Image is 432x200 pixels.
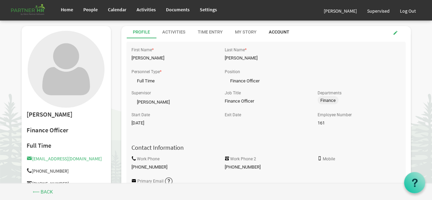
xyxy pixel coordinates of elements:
[162,29,185,36] div: Activities
[27,156,102,162] a: [EMAIL_ADDRESS][DOMAIN_NAME]
[137,157,159,161] label: Work Phone
[127,26,416,38] div: tab-header
[318,91,342,95] label: Departments
[200,6,217,13] span: Settings
[224,91,240,95] label: Job Title
[395,1,421,21] a: Log Out
[61,6,73,13] span: Home
[224,113,241,117] label: Exit Date
[198,29,223,36] div: Time Entry
[269,29,289,36] div: Account
[131,113,150,117] label: Start Date
[27,181,106,186] h5: [PHONE_NUMBER]
[318,113,352,117] label: Employee Number
[224,70,240,74] label: Position
[166,6,190,13] span: Documents
[319,1,362,21] a: [PERSON_NAME]
[224,48,245,52] label: Last Name
[367,8,390,14] span: Supervised
[165,177,173,186] img: question-sm.png
[362,1,395,21] a: Supervised
[318,96,338,104] span: Finance
[27,111,106,118] h2: [PERSON_NAME]
[320,98,337,103] span: Finance
[126,144,406,151] h4: Contact Information
[27,127,106,134] h2: Finance Officer
[108,6,126,13] span: Calendar
[131,48,152,52] label: First Name
[133,29,150,36] div: Profile
[131,70,160,74] label: Personnel Type
[27,142,106,149] h4: Full Time
[137,6,156,13] span: Activities
[83,6,98,13] span: People
[131,91,151,95] label: Supervisor
[323,157,335,161] label: Mobile
[28,31,104,108] img: User with no profile picture
[230,157,256,161] label: Work Phone 2
[27,168,106,174] h5: [PHONE_NUMBER]
[235,29,256,36] div: My Story
[137,179,164,184] label: Primary Email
